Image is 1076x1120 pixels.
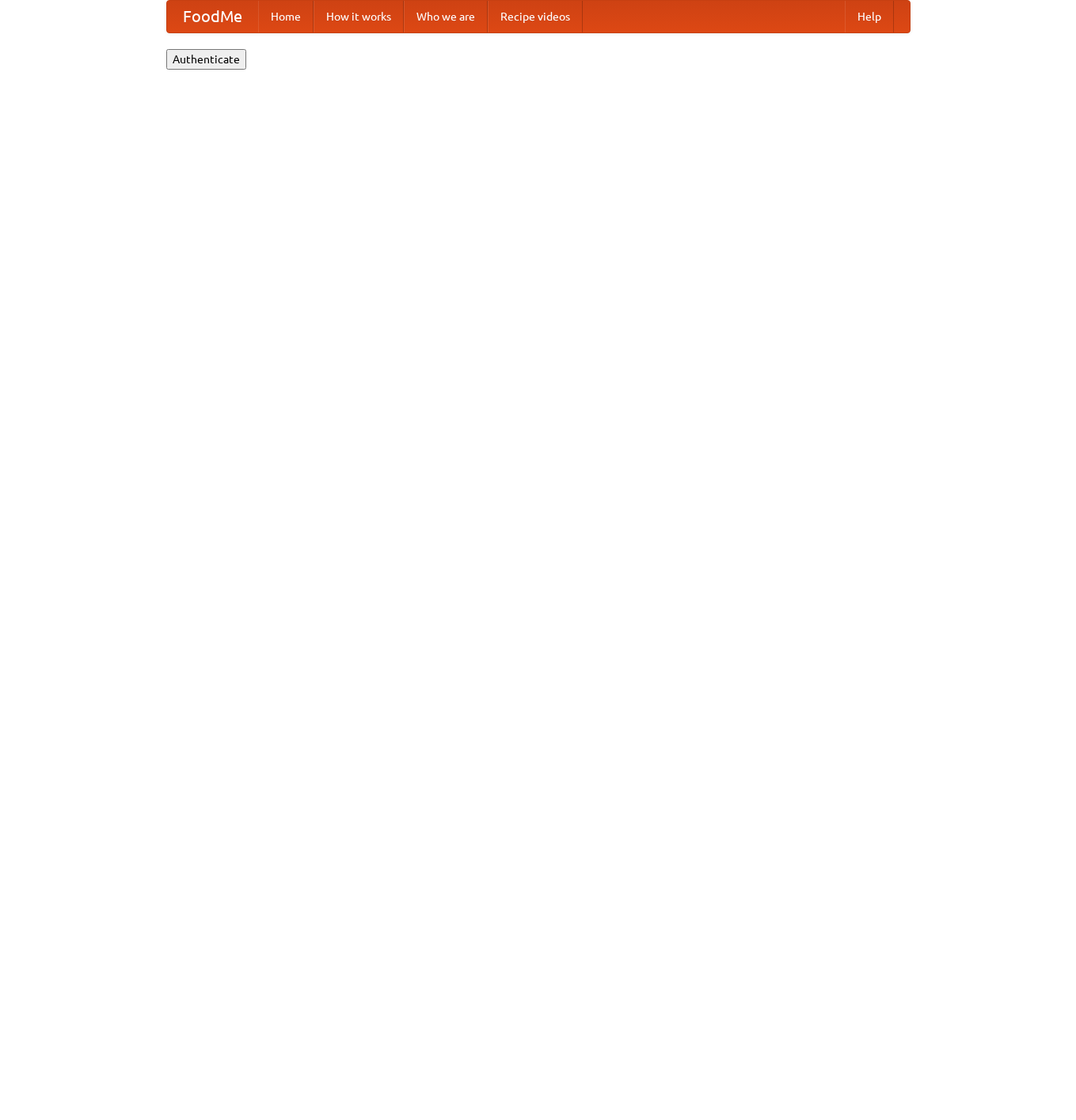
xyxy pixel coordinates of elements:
[258,1,314,32] a: Home
[166,52,246,65] a: Authenticate
[845,1,894,32] a: Help
[166,49,246,70] button: Authenticate
[488,1,583,32] a: Recipe videos
[404,1,488,32] a: Who we are
[314,1,404,32] a: How it works
[167,1,258,32] a: FoodMe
